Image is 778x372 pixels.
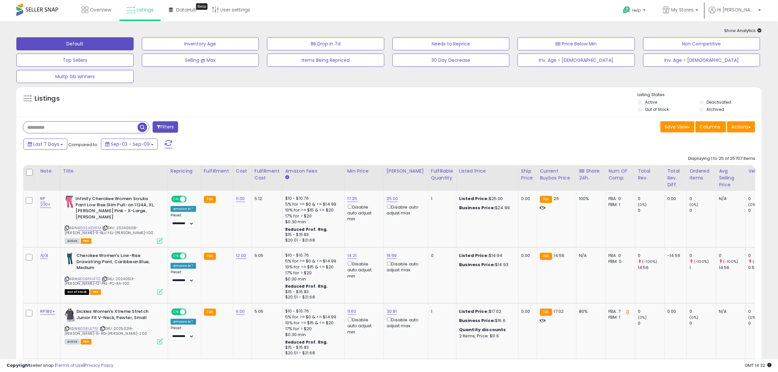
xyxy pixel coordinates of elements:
[638,320,664,326] div: 0
[40,195,51,208] a: RP 270+
[748,253,775,259] div: 0
[608,314,630,320] div: FBM: 1
[172,196,180,202] span: ON
[285,350,339,356] div: $20.01 - $21.68
[719,196,740,202] div: N/A
[622,6,631,14] i: Get Help
[745,362,771,368] span: 2025-09-17 14:32 GMT
[65,289,89,295] span: All listings that are currently out of stock and unavailable for purchase on Amazon
[285,175,289,180] small: Amazon Fees.
[63,168,165,175] div: Title
[285,201,339,207] div: 5% for >= $0 & <= $14.99
[40,252,48,259] a: N/A
[643,54,760,67] button: Inv. Age > [DEMOGRAPHIC_DATA]
[459,327,513,333] div: :
[608,309,630,314] div: FBA: 7
[65,253,75,266] img: 3152XFO4t+L._SL40_.jpg
[171,206,196,212] div: Amazon AI *
[176,7,197,13] span: DataHub
[689,265,716,271] div: 1
[540,168,573,181] div: Current Buybox Price
[65,309,163,344] div: ASIN:
[638,202,647,207] small: (0%)
[753,259,768,264] small: (-100%)
[521,309,532,314] div: 0.00
[76,309,156,322] b: Dickies Women's Xtreme Stretch Junior Fit V-Neck, Pewter, Small
[459,196,513,202] div: $25.00
[459,262,495,268] b: Business Price:
[285,283,328,289] b: Reduced Prof. Rng.
[645,107,669,112] label: Out of Stock
[518,54,635,67] button: Inv. Age < [DEMOGRAPHIC_DATA]
[285,270,339,276] div: 17% for > $20
[689,320,716,326] div: 0
[142,54,259,67] button: Selling @ Max
[579,168,603,181] div: BB Share 24h.
[285,232,339,238] div: $15 - $15.83
[255,253,277,259] div: 6.05
[748,168,772,175] div: Velocity
[608,196,630,202] div: FBA: 0
[638,315,647,320] small: (0%)
[7,362,30,368] strong: Copyright
[285,219,339,225] div: $0.30 min
[645,99,657,105] label: Active
[387,316,423,329] div: Disable auto adjust max
[142,37,259,50] button: Inventory Age
[459,195,489,202] b: Listed Price:
[608,202,630,208] div: FBM: 1
[689,253,716,259] div: 0
[667,253,682,259] div: -14.56
[748,320,775,326] div: 0
[707,107,724,112] label: Archived
[285,253,339,258] div: $10 - $10.76
[267,37,384,50] button: BB Drop in 7d
[521,196,532,202] div: 0.00
[285,289,339,295] div: $15 - $15.83
[40,308,55,315] a: RP180+
[667,196,682,202] div: 0.00
[638,92,762,98] p: Listing States:
[521,168,534,181] div: Ship Price
[171,319,196,325] div: Amazon AI *
[667,168,684,188] div: Total Rev. Diff.
[267,54,384,67] button: Items Being Repriced
[347,260,379,279] div: Disable auto adjust min
[431,168,454,181] div: Fulfillable Quantity
[347,308,356,315] a: 11.60
[204,253,216,260] small: FBA
[285,276,339,282] div: $0.30 min
[171,168,198,175] div: Repricing
[35,94,60,103] h5: Listings
[65,326,147,336] span: | SKU: 20250214-[PERSON_NAME]-6-RD-[PERSON_NAME]-200
[671,7,694,13] span: My Stores
[56,362,84,368] a: Terms of Use
[459,317,495,324] b: Business Price:
[540,309,552,316] small: FBA
[204,196,216,203] small: FBA
[65,196,74,209] img: 31sqez7QgrL._SL40_.jpg
[285,295,339,300] div: $20.01 - $21.68
[459,253,513,259] div: $14.94
[748,315,757,320] small: (0%)
[554,195,559,202] span: 25
[153,121,178,133] button: Filters
[608,168,632,181] div: Num of Comp.
[90,289,101,295] span: FBA
[459,318,513,324] div: $16.6
[171,263,196,269] div: Amazon AI *
[81,238,92,244] span: FBA
[236,252,246,259] a: 12.00
[638,208,664,213] div: 0
[172,253,180,259] span: ON
[285,314,339,320] div: 5% for >= $0 & <= $14.99
[16,37,134,50] button: Default
[285,227,328,232] b: Reduced Prof. Rng.
[68,142,98,148] span: Compared to:
[459,308,489,314] b: Listed Price:
[387,260,423,273] div: Disable auto adjust max
[347,316,379,335] div: Disable auto adjust min
[579,309,601,314] div: 80%
[431,253,451,259] div: 0
[285,196,339,201] div: $10 - $10.76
